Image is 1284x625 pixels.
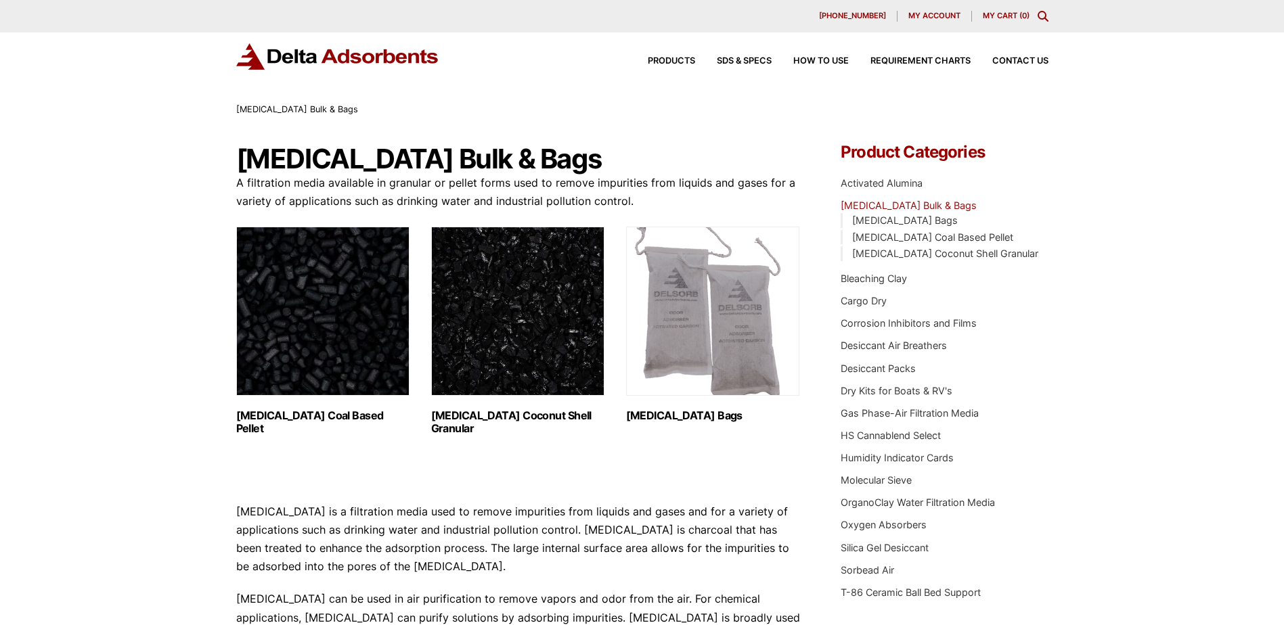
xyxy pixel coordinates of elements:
[841,452,954,463] a: Humidity Indicator Cards
[808,11,898,22] a: [PHONE_NUMBER]
[236,227,409,435] a: Visit product category Activated Carbon Coal Based Pellet
[236,144,801,174] h1: [MEDICAL_DATA] Bulk & Bags
[626,227,799,422] a: Visit product category Activated Carbon Bags
[793,57,849,66] span: How to Use
[852,214,958,226] a: [MEDICAL_DATA] Bags
[236,43,439,70] img: Delta Adsorbents
[841,496,995,508] a: OrganoClay Water Filtration Media
[236,174,801,210] p: A filtration media available in granular or pellet forms used to remove impurities from liquids a...
[983,11,1030,20] a: My Cart (0)
[236,227,409,396] img: Activated Carbon Coal Based Pellet
[841,564,894,576] a: Sorbead Air
[236,409,409,435] h2: [MEDICAL_DATA] Coal Based Pellet
[898,11,972,22] a: My account
[626,409,799,422] h2: [MEDICAL_DATA] Bags
[849,57,971,66] a: Requirement Charts
[841,295,887,306] a: Cargo Dry
[841,474,912,486] a: Molecular Sieve
[1038,11,1048,22] div: Toggle Modal Content
[695,57,772,66] a: SDS & SPECS
[971,57,1048,66] a: Contact Us
[431,227,604,435] a: Visit product category Activated Carbon Coconut Shell Granular
[841,144,1048,160] h4: Product Categories
[992,57,1048,66] span: Contact Us
[841,273,907,284] a: Bleaching Clay
[841,519,927,530] a: Oxygen Absorbers
[852,231,1013,243] a: [MEDICAL_DATA] Coal Based Pellet
[908,12,960,20] span: My account
[841,317,977,329] a: Corrosion Inhibitors and Films
[841,542,929,553] a: Silica Gel Desiccant
[870,57,971,66] span: Requirement Charts
[841,430,941,441] a: HS Cannablend Select
[431,227,604,396] img: Activated Carbon Coconut Shell Granular
[626,57,695,66] a: Products
[236,104,358,114] span: [MEDICAL_DATA] Bulk & Bags
[841,200,977,211] a: [MEDICAL_DATA] Bulk & Bags
[841,363,916,374] a: Desiccant Packs
[236,503,801,576] p: [MEDICAL_DATA] is a filtration media used to remove impurities from liquids and gases and for a v...
[1022,11,1027,20] span: 0
[772,57,849,66] a: How to Use
[717,57,772,66] span: SDS & SPECS
[841,586,981,598] a: T-86 Ceramic Ball Bed Support
[841,177,923,189] a: Activated Alumina
[852,248,1038,259] a: [MEDICAL_DATA] Coconut Shell Granular
[841,340,947,351] a: Desiccant Air Breathers
[626,227,799,396] img: Activated Carbon Bags
[841,385,952,396] a: Dry Kits for Boats & RV's
[841,407,979,419] a: Gas Phase-Air Filtration Media
[819,12,886,20] span: [PHONE_NUMBER]
[431,409,604,435] h2: [MEDICAL_DATA] Coconut Shell Granular
[648,57,695,66] span: Products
